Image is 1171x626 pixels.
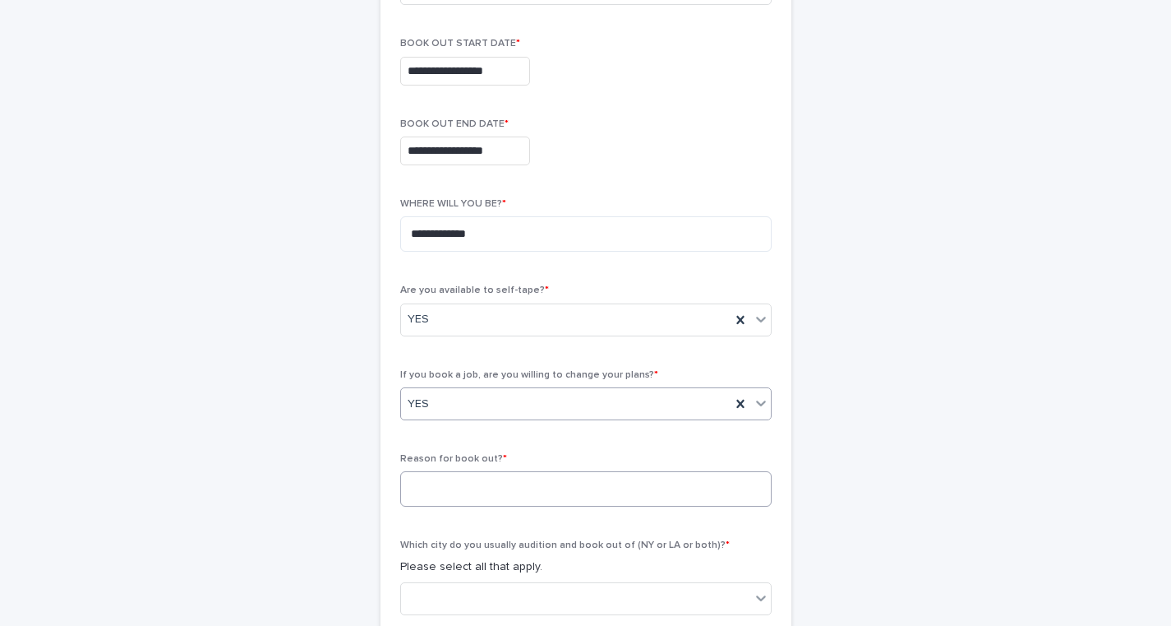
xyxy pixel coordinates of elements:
[408,396,429,413] span: YES
[400,540,730,550] span: Which city do you usually audition and book out of (NY or LA or both)?
[400,454,507,464] span: Reason for book out?
[400,119,509,129] span: BOOK OUT END DATE
[400,285,549,295] span: Are you available to self-tape?
[408,311,429,328] span: YES
[400,370,658,380] span: If you book a job, are you willing to change your plans?
[400,39,520,49] span: BOOK OUT START DATE
[400,559,772,576] p: Please select all that apply.
[400,199,506,209] span: WHERE WILL YOU BE?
